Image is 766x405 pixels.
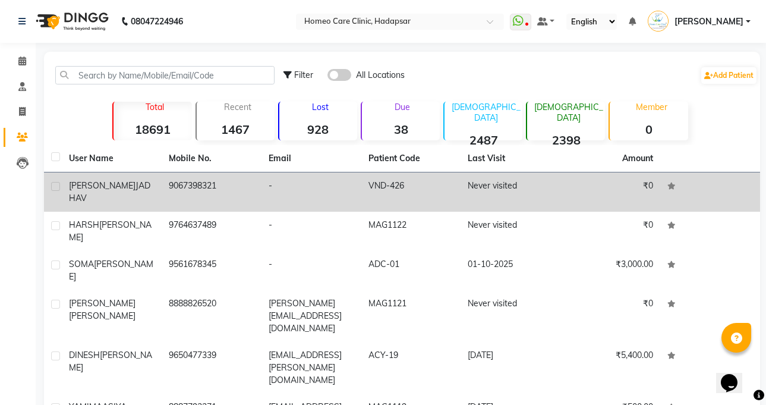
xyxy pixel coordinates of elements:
[162,212,261,251] td: 9764637489
[62,145,162,172] th: User Name
[560,212,660,251] td: ₹0
[69,259,94,269] span: SOMA
[162,145,261,172] th: Mobile No.
[69,219,152,243] span: [PERSON_NAME]
[610,122,688,137] strong: 0
[55,66,275,84] input: Search by Name/Mobile/Email/Code
[461,145,560,172] th: Last Visit
[356,69,405,81] span: All Locations
[615,145,660,172] th: Amount
[445,133,522,147] strong: 2487
[261,212,361,251] td: -
[527,133,605,147] strong: 2398
[118,102,191,112] p: Total
[131,5,183,38] b: 08047224946
[69,350,100,360] span: DINESH
[648,11,669,32] img: Dr Nupur Jain
[461,251,560,290] td: 01-10-2025
[69,350,152,373] span: [PERSON_NAME]
[532,102,605,123] p: [DEMOGRAPHIC_DATA]
[362,122,440,137] strong: 38
[449,102,522,123] p: [DEMOGRAPHIC_DATA]
[162,172,261,212] td: 9067398321
[361,251,461,290] td: ADC-01
[261,251,361,290] td: -
[162,251,261,290] td: 9561678345
[69,298,135,309] span: [PERSON_NAME]
[361,145,461,172] th: Patient Code
[69,310,135,321] span: [PERSON_NAME]
[461,172,560,212] td: Never visited
[361,290,461,342] td: MAG1121
[261,342,361,394] td: [EMAIL_ADDRESS][PERSON_NAME][DOMAIN_NAME]
[361,212,461,251] td: MAG1122
[197,122,275,137] strong: 1467
[162,342,261,394] td: 9650477339
[294,70,313,80] span: Filter
[560,342,660,394] td: ₹5,400.00
[279,122,357,137] strong: 928
[114,122,191,137] strong: 18691
[162,290,261,342] td: 8888826520
[69,259,153,282] span: [PERSON_NAME]
[69,219,99,230] span: HARSH
[69,180,135,191] span: [PERSON_NAME]
[361,172,461,212] td: VND-426
[30,5,112,38] img: logo
[560,172,660,212] td: ₹0
[261,172,361,212] td: -
[361,342,461,394] td: ACY-19
[674,15,743,28] span: [PERSON_NAME]
[201,102,275,112] p: Recent
[560,290,660,342] td: ₹0
[461,342,560,394] td: [DATE]
[284,102,357,112] p: Lost
[560,251,660,290] td: ₹3,000.00
[261,145,361,172] th: Email
[461,290,560,342] td: Never visited
[261,290,361,342] td: [PERSON_NAME][EMAIL_ADDRESS][DOMAIN_NAME]
[614,102,688,112] p: Member
[364,102,440,112] p: Due
[461,212,560,251] td: Never visited
[701,67,756,84] a: Add Patient
[716,357,754,393] iframe: chat widget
